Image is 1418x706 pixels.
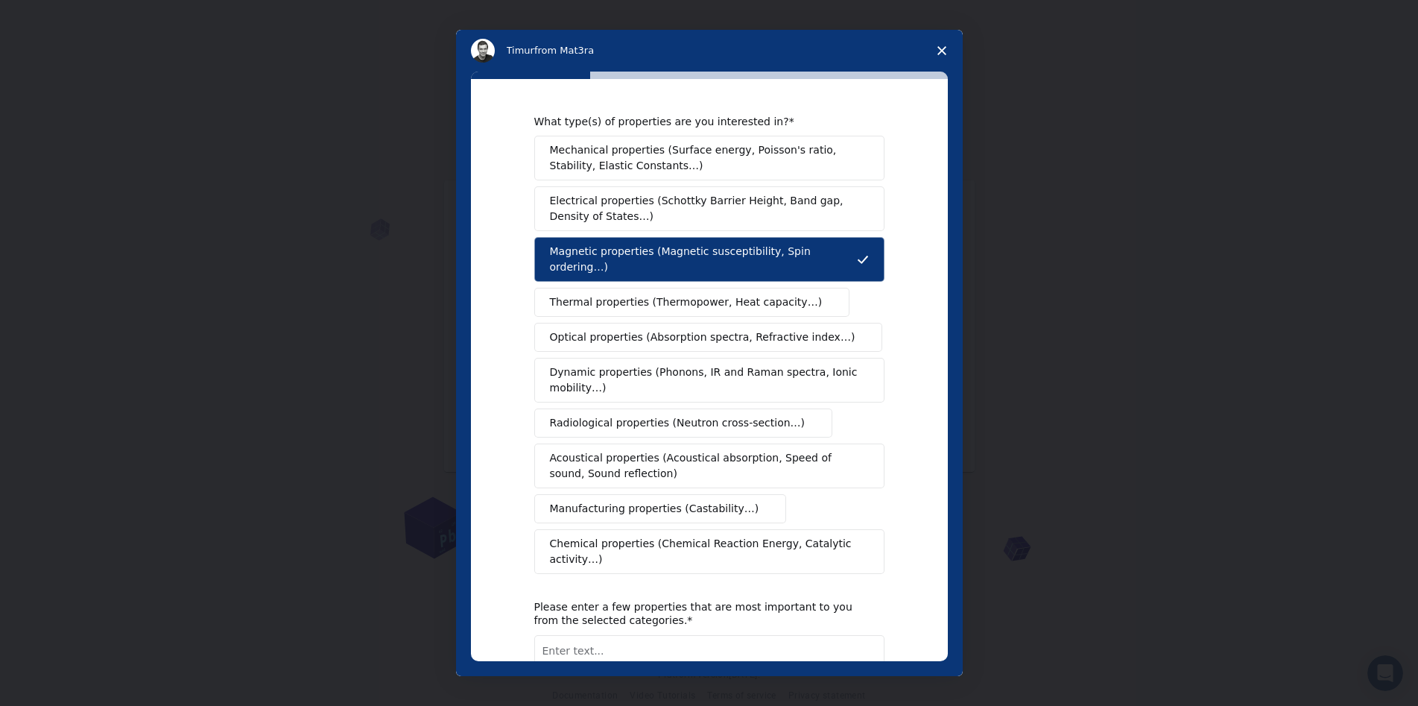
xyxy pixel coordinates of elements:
[534,323,883,352] button: Optical properties (Absorption spectra, Refractive index…)
[550,501,759,517] span: Manufacturing properties (Castability…)
[921,30,963,72] span: Close survey
[534,288,850,317] button: Thermal properties (Thermopower, Heat capacity…)
[534,635,884,696] textarea: Enter text...
[550,142,861,174] span: Mechanical properties (Surface energy, Poisson's ratio, Stability, Elastic Constants…)
[550,536,858,567] span: Chemical properties (Chemical Reaction Energy, Catalytic activity…)
[550,244,857,275] span: Magnetic properties (Magnetic susceptibility, Spin ordering…)
[534,529,884,574] button: Chemical properties (Chemical Reaction Energy, Catalytic activity…)
[534,494,787,523] button: Manufacturing properties (Castability…)
[507,45,534,56] span: Timur
[550,330,855,345] span: Optical properties (Absorption spectra, Refractive index…)
[550,193,860,224] span: Electrical properties (Schottky Barrier Height, Band gap, Density of States…)
[534,600,862,627] div: Please enter a few properties that are most important to you from the selected categories.
[534,358,884,403] button: Dynamic properties (Phonons, IR and Raman spectra, Ionic mobility…)
[534,237,884,282] button: Magnetic properties (Magnetic susceptibility, Spin ordering…)
[534,444,884,488] button: Acoustical properties (Acoustical absorption, Speed of sound, Sound reflection)
[534,409,833,438] button: Radiological properties (Neutron cross-section…)
[29,10,85,24] span: Podpora
[550,294,823,310] span: Thermal properties (Thermopower, Heat capacity…)
[534,115,862,128] div: What type(s) of properties are you interested in?
[534,45,594,56] span: from Mat3ra
[550,415,805,431] span: Radiological properties (Neutron cross-section…)
[534,186,884,231] button: Electrical properties (Schottky Barrier Height, Band gap, Density of States…)
[471,39,495,63] img: Profile image for Timur
[550,450,860,482] span: Acoustical properties (Acoustical absorption, Speed of sound, Sound reflection)
[534,136,884,180] button: Mechanical properties (Surface energy, Poisson's ratio, Stability, Elastic Constants…)
[550,365,859,396] span: Dynamic properties (Phonons, IR and Raman spectra, Ionic mobility…)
